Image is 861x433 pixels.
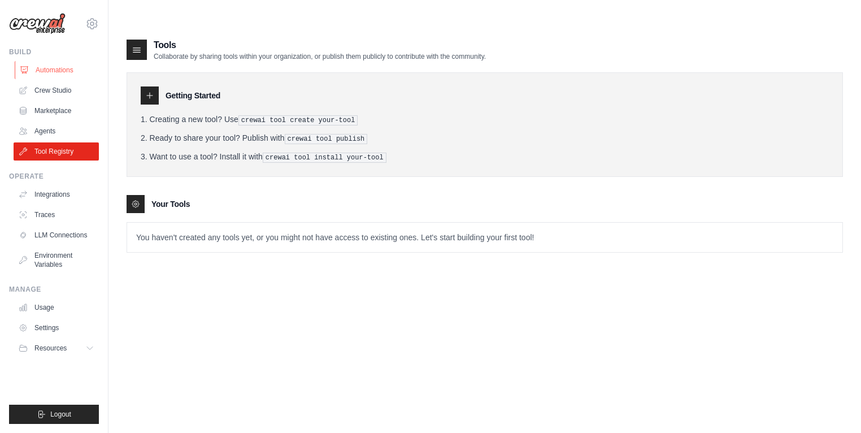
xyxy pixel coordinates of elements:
p: You haven't created any tools yet, or you might not have access to existing ones. Let's start bui... [127,223,842,252]
a: Environment Variables [14,246,99,274]
a: Agents [14,122,99,140]
iframe: Chat Widget [805,379,861,433]
span: Resources [34,344,67,353]
div: Operate [9,172,99,181]
div: Manage [9,285,99,294]
div: Build [9,47,99,57]
img: Logo [9,13,66,34]
pre: crewai tool publish [285,134,368,144]
h3: Your Tools [151,198,190,210]
li: Creating a new tool? Use [141,114,829,125]
a: Marketplace [14,102,99,120]
a: Settings [14,319,99,337]
pre: crewai tool create your-tool [238,115,358,125]
a: Tool Registry [14,142,99,161]
a: Traces [14,206,99,224]
button: Logout [9,405,99,424]
button: Resources [14,339,99,357]
pre: crewai tool install your-tool [263,153,386,163]
a: LLM Connections [14,226,99,244]
h3: Getting Started [166,90,220,101]
h2: Tools [154,38,486,52]
span: Logout [50,410,71,419]
a: Crew Studio [14,81,99,99]
li: Ready to share your tool? Publish with [141,132,829,144]
a: Integrations [14,185,99,203]
a: Automations [15,61,100,79]
a: Usage [14,298,99,317]
p: Collaborate by sharing tools within your organization, or publish them publicly to contribute wit... [154,52,486,61]
li: Want to use a tool? Install it with [141,151,829,163]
